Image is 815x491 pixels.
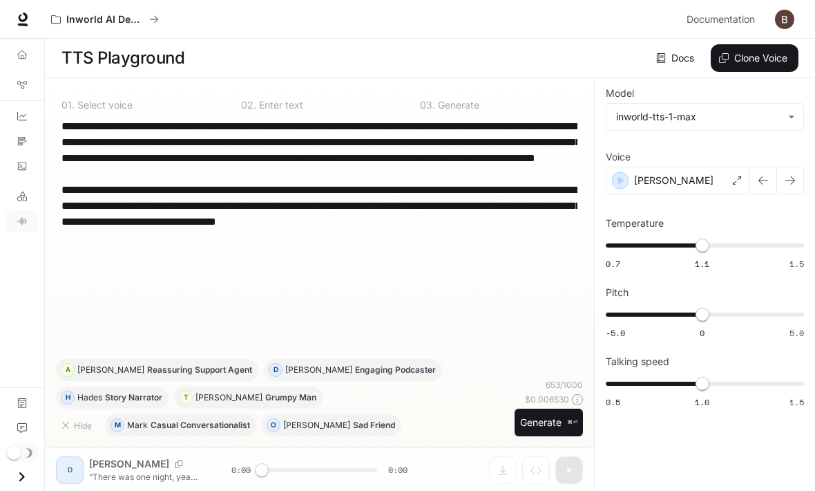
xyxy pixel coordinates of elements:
p: 0 1 . [61,100,75,110]
button: MMarkCasual Conversationalist [106,414,256,436]
p: Hades [77,393,102,402]
span: 5.0 [789,327,804,339]
button: T[PERSON_NAME]Grumpy Man [174,387,323,409]
p: ⌘⏎ [567,418,577,427]
button: D[PERSON_NAME]Engaging Podcaster [264,359,442,381]
div: H [61,387,74,409]
div: inworld-tts-1-max [616,110,781,124]
span: 1.5 [789,258,804,270]
span: 0.5 [606,396,620,408]
button: Open drawer [6,463,37,491]
button: Generate⌘⏎ [515,409,583,437]
a: TTS Playground [6,210,39,232]
a: Logs [6,155,39,177]
a: Documentation [6,392,39,414]
p: Mark [127,421,148,429]
p: Talking speed [606,357,669,367]
a: Dashboards [6,105,39,127]
button: Hide [56,414,100,436]
p: Casual Conversationalist [151,421,250,429]
a: Graph Registry [6,74,39,96]
span: -5.0 [606,327,625,339]
span: 1.0 [695,396,709,408]
p: [PERSON_NAME] [77,366,144,374]
button: A[PERSON_NAME]Reassuring Support Agent [56,359,258,381]
p: Pitch [606,288,629,297]
p: Grumpy Man [265,393,316,402]
div: A [61,359,74,381]
button: O[PERSON_NAME]Sad Friend [262,414,401,436]
a: Feedback [6,417,39,439]
span: Dark mode toggle [7,445,21,460]
p: 0 3 . [420,100,435,110]
p: Engaging Podcaster [355,366,436,374]
p: $ 0.006530 [525,393,569,405]
div: O [267,414,280,436]
p: Select voice [75,100,133,110]
p: Generate [435,100,479,110]
p: 0 2 . [241,100,256,110]
a: LLM Playground [6,185,39,207]
a: Documentation [681,6,765,33]
h1: TTS Playground [61,44,184,72]
p: Temperature [606,219,664,228]
a: Docs [653,44,700,72]
button: All workspaces [45,6,165,33]
p: [PERSON_NAME] [634,174,713,187]
p: [PERSON_NAME] [283,421,350,429]
p: Voice [606,152,631,162]
span: 0 [700,327,704,339]
span: Documentation [687,11,755,28]
div: M [111,414,124,436]
span: 1.1 [695,258,709,270]
a: Traces [6,130,39,152]
div: T [180,387,192,409]
p: Model [606,89,634,98]
div: inworld-tts-1-max [606,104,803,130]
p: Inworld AI Demos [66,14,144,26]
button: Clone Voice [711,44,798,72]
p: [PERSON_NAME] [285,366,352,374]
p: Reassuring Support Agent [147,366,252,374]
span: 1.5 [789,396,804,408]
p: Sad Friend [353,421,395,429]
p: Story Narrator [105,393,162,402]
p: [PERSON_NAME] [195,393,262,402]
p: Enter text [256,100,303,110]
span: 0.7 [606,258,620,270]
button: User avatar [771,6,798,33]
div: D [269,359,282,381]
button: HHadesStory Narrator [56,387,169,409]
a: Overview [6,44,39,66]
p: 653 / 1000 [546,379,583,391]
img: User avatar [775,10,794,29]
